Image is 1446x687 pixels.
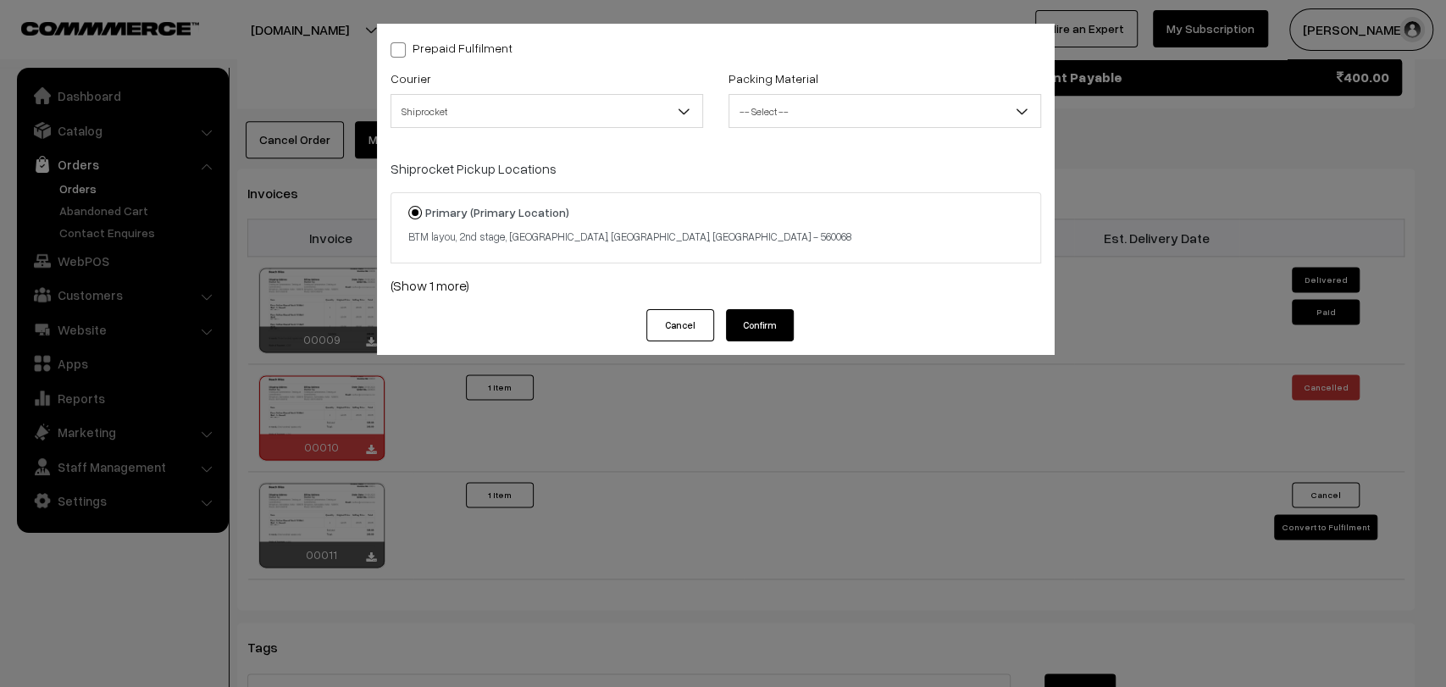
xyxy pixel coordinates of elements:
[729,69,818,87] label: Packing Material
[391,158,1041,179] p: Shiprocket Pickup Locations
[425,205,569,219] strong: Primary (Primary Location)
[391,97,702,126] span: Shiprocket
[391,94,703,128] span: Shiprocket
[391,39,512,57] label: Prepaid Fulfilment
[726,309,794,341] button: Confirm
[408,230,851,243] small: BTM layou, 2nd stage, [GEOGRAPHIC_DATA], [GEOGRAPHIC_DATA], [GEOGRAPHIC_DATA] - 560068
[391,275,1041,296] a: (Show 1 more)
[391,69,431,87] label: Courier
[646,309,714,341] button: Cancel
[729,97,1040,126] span: -- Select --
[729,94,1041,128] span: -- Select --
